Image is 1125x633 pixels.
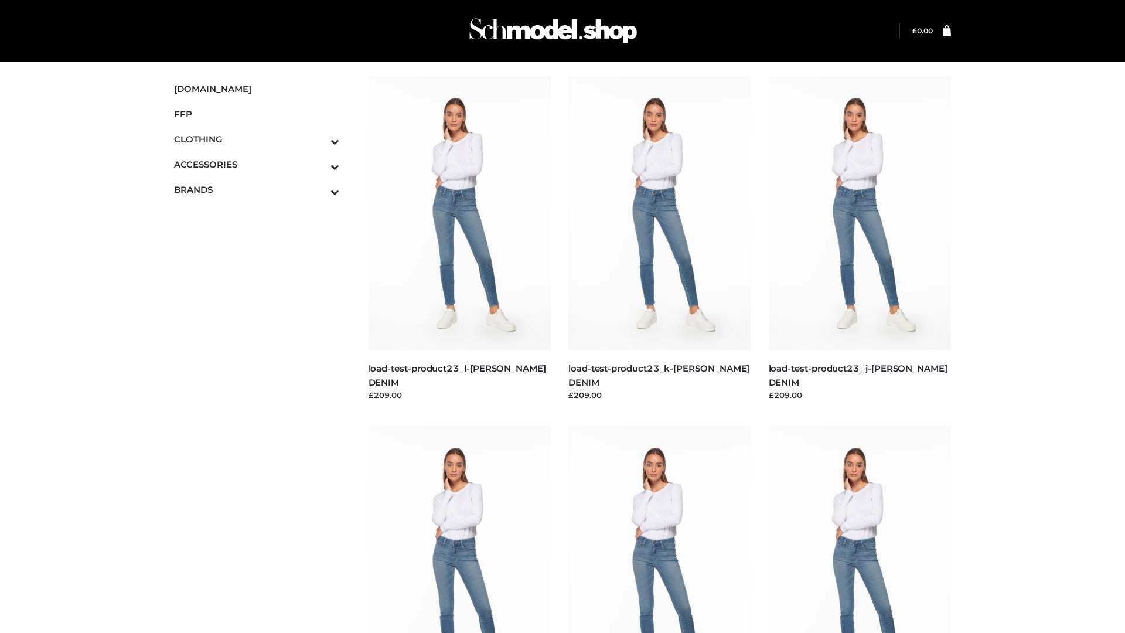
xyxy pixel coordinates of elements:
a: load-test-product23_k-[PERSON_NAME] DENIM [568,363,749,387]
button: Toggle Submenu [298,177,339,202]
div: £209.00 [568,389,751,401]
a: load-test-product23_l-[PERSON_NAME] DENIM [369,363,546,387]
div: £209.00 [369,389,551,401]
img: Schmodel Admin 964 [465,8,641,54]
span: CLOTHING [174,132,339,146]
a: FFP [174,101,339,127]
span: FFP [174,107,339,121]
button: Toggle Submenu [298,127,339,152]
button: Toggle Submenu [298,152,339,177]
bdi: 0.00 [912,26,933,35]
a: £0.00 [912,26,933,35]
a: CLOTHINGToggle Submenu [174,127,339,152]
span: ACCESSORIES [174,158,339,171]
a: [DOMAIN_NAME] [174,76,339,101]
a: ACCESSORIESToggle Submenu [174,152,339,177]
span: £ [912,26,917,35]
span: [DOMAIN_NAME] [174,82,339,96]
a: BRANDSToggle Submenu [174,177,339,202]
span: BRANDS [174,183,339,196]
a: load-test-product23_j-[PERSON_NAME] DENIM [769,363,947,387]
div: £209.00 [769,389,952,401]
